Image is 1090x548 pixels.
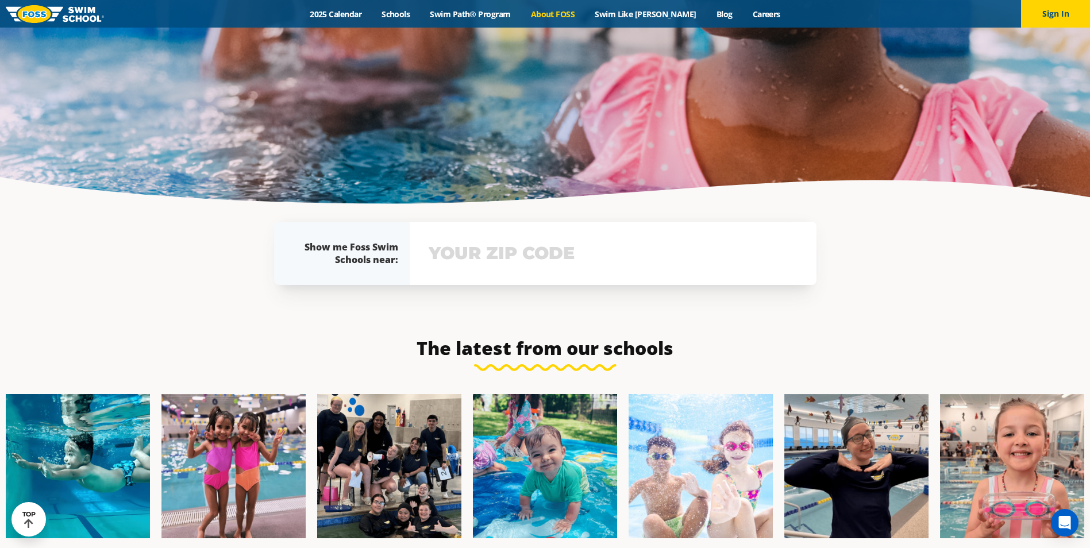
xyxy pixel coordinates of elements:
img: Fa25-Website-Images-600x600.png [473,394,617,538]
input: YOUR ZIP CODE [426,237,800,270]
img: FCC_FOSS_GeneralShoot_May_FallCampaign_lowres-9556-600x600.jpg [629,394,773,538]
a: 2025 Calendar [300,9,372,20]
div: Show me Foss Swim Schools near: [297,241,398,266]
img: Fa25-Website-Images-8-600x600.jpg [161,394,306,538]
img: Fa25-Website-Images-14-600x600.jpg [940,394,1084,538]
a: Swim Like [PERSON_NAME] [585,9,707,20]
img: FOSS Swim School Logo [6,5,104,23]
a: Blog [706,9,742,20]
img: Fa25-Website-Images-2-600x600.png [317,394,461,538]
a: About FOSS [521,9,585,20]
div: TOP [22,511,36,528]
img: Fa25-Website-Images-9-600x600.jpg [784,394,929,538]
img: Fa25-Website-Images-1-600x600.png [6,394,150,538]
a: Swim Path® Program [420,9,521,20]
a: Careers [742,9,790,20]
a: Schools [372,9,420,20]
div: Open Intercom Messenger [1051,509,1079,537]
